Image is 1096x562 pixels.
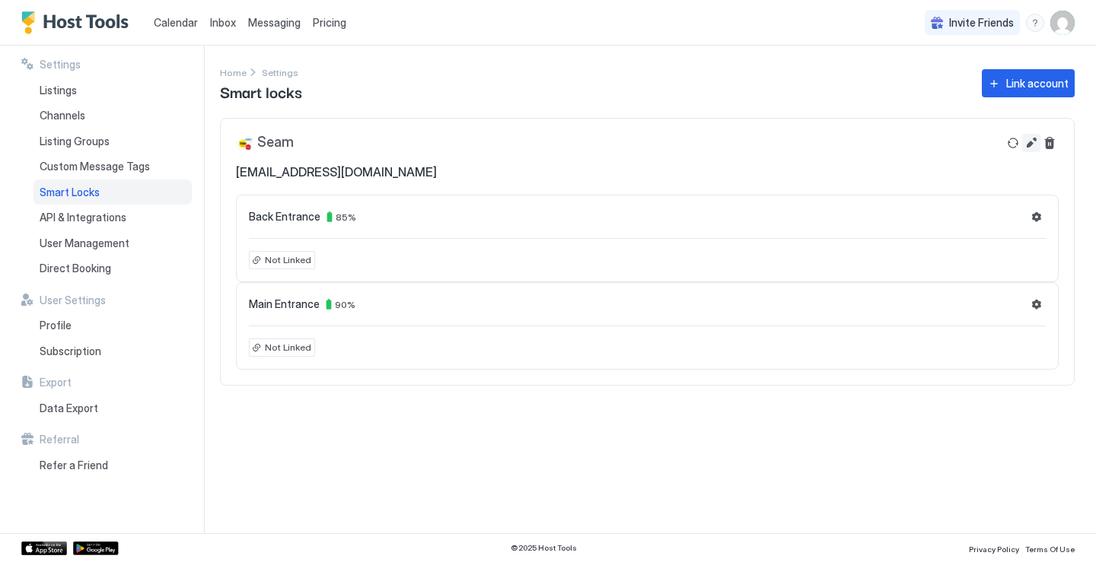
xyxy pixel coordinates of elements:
[33,179,192,205] a: Smart Locks
[21,11,135,34] a: Host Tools Logo
[1025,545,1075,554] span: Terms Of Use
[40,84,77,97] span: Listings
[40,262,111,275] span: Direct Booking
[1006,75,1069,91] div: Link account
[249,210,320,224] span: Back Entrance
[40,345,101,358] span: Subscription
[236,164,437,179] span: [EMAIL_ADDRESS][DOMAIN_NAME]
[40,433,79,446] span: Referral
[511,543,577,553] span: © 2025 Host Tools
[336,211,356,223] span: 85 %
[33,313,192,338] a: Profile
[33,452,192,478] a: Refer a Friend
[40,135,110,148] span: Listing Groups
[40,376,72,389] span: Export
[40,160,150,173] span: Custom Message Tags
[73,541,119,555] a: Google Play Store
[40,109,85,122] span: Channels
[33,205,192,230] a: API & Integrations
[220,67,247,78] span: Home
[220,80,302,103] span: Smart locks
[220,64,247,80] a: Home
[1040,134,1059,152] button: Delete
[33,256,192,281] a: Direct Booking
[1027,295,1046,313] button: Settings
[1027,208,1046,226] button: Settings
[262,64,298,80] div: Breadcrumb
[33,154,192,179] a: Custom Message Tags
[1026,14,1044,32] div: menu
[248,14,301,30] a: Messaging
[154,16,198,29] span: Calendar
[210,16,236,29] span: Inbox
[265,253,311,267] span: Not Linked
[33,129,192,154] a: Listing Groups
[248,16,301,29] span: Messaging
[210,14,236,30] a: Inbox
[33,78,192,103] a: Listings
[40,402,98,415] span: Data Export
[949,16,1014,30] span: Invite Friends
[262,67,298,78] span: Settings
[40,211,126,224] span: API & Integrations
[313,16,346,30] span: Pricing
[262,64,298,80] a: Settings
[33,395,192,421] a: Data Export
[154,14,198,30] a: Calendar
[40,459,108,472] span: Refer a Friend
[33,103,192,129] a: Channels
[1050,11,1075,35] div: User profile
[1022,134,1040,152] button: Edit
[249,297,320,311] span: Main Entrance
[982,69,1075,97] button: Link account
[21,541,67,555] a: App Store
[33,338,192,364] a: Subscription
[1004,134,1022,152] button: Refresh
[335,299,355,310] span: 90 %
[40,237,129,250] span: User Management
[40,186,100,199] span: Smart Locks
[40,294,106,307] span: User Settings
[969,540,1019,556] a: Privacy Policy
[15,510,52,547] iframe: Intercom live chat
[969,545,1019,554] span: Privacy Policy
[1025,540,1075,556] a: Terms Of Use
[33,230,192,256] a: User Management
[40,319,72,332] span: Profile
[220,64,247,80] div: Breadcrumb
[40,58,81,71] span: Settings
[265,341,311,354] span: Not Linked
